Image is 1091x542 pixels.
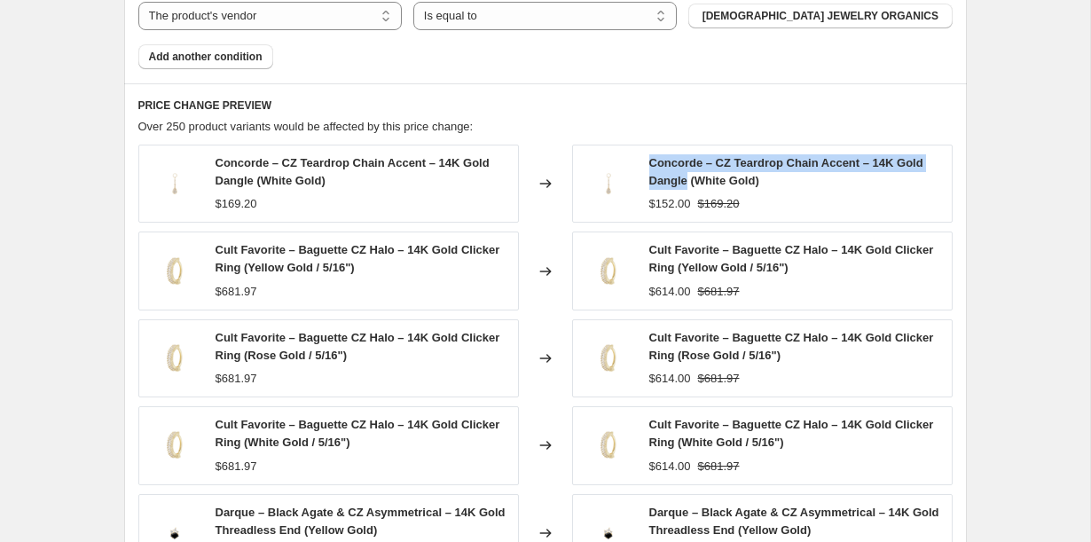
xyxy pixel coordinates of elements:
button: Add another condition [138,44,273,69]
span: Cult Favorite – Baguette CZ Halo – 14K Gold Clicker Ring (White Gold / 5/16") [649,418,934,449]
div: $614.00 [649,458,691,475]
strike: $681.97 [698,283,740,301]
span: [DEMOGRAPHIC_DATA] JEWELRY ORGANICS [702,9,938,23]
span: Concorde – CZ Teardrop Chain Accent – 14K Gold Dangle (White Gold) [216,156,490,187]
img: Concorde_CZ_Teardrop_Chain_Accent_14K_Gold_Dangle_80x.png [148,157,201,210]
img: Cult_Favorite_Baguette_CZ_Halo_14K_Gold_Clicker_Ring_80x.png [148,332,201,385]
button: [DEMOGRAPHIC_DATA] JEWELRY ORGANICS [688,4,952,28]
img: Cult_Favorite_Baguette_CZ_Halo_14K_Gold_Clicker_Ring_80x.png [582,245,635,298]
img: Concorde_CZ_Teardrop_Chain_Accent_14K_Gold_Dangle_80x.png [582,157,635,210]
img: Cult_Favorite_Baguette_CZ_Halo_14K_Gold_Clicker_Ring_80x.png [148,419,201,472]
span: Cult Favorite – Baguette CZ Halo – 14K Gold Clicker Ring (Yellow Gold / 5/16") [649,243,934,274]
span: Cult Favorite – Baguette CZ Halo – 14K Gold Clicker Ring (White Gold / 5/16") [216,418,500,449]
h6: PRICE CHANGE PREVIEW [138,98,953,113]
span: Darque – Black Agate & CZ Asymmetrical – 14K Gold Threadless End (Yellow Gold) [216,506,506,537]
div: $614.00 [649,370,691,388]
div: $152.00 [649,195,691,213]
div: $681.97 [216,283,257,301]
img: Cult_Favorite_Baguette_CZ_Halo_14K_Gold_Clicker_Ring_80x.png [148,245,201,298]
span: Concorde – CZ Teardrop Chain Accent – 14K Gold Dangle (White Gold) [649,156,923,187]
div: $169.20 [216,195,257,213]
strike: $681.97 [698,370,740,388]
div: $681.97 [216,458,257,475]
strike: $169.20 [698,195,740,213]
span: Cult Favorite – Baguette CZ Halo – 14K Gold Clicker Ring (Yellow Gold / 5/16") [216,243,500,274]
strike: $681.97 [698,458,740,475]
img: Cult_Favorite_Baguette_CZ_Halo_14K_Gold_Clicker_Ring_80x.png [582,419,635,472]
span: Over 250 product variants would be affected by this price change: [138,120,474,133]
span: Add another condition [149,50,263,64]
span: Darque – Black Agate & CZ Asymmetrical – 14K Gold Threadless End (Yellow Gold) [649,506,939,537]
span: Cult Favorite – Baguette CZ Halo – 14K Gold Clicker Ring (Rose Gold / 5/16") [649,331,934,362]
div: $681.97 [216,370,257,388]
img: Cult_Favorite_Baguette_CZ_Halo_14K_Gold_Clicker_Ring_80x.png [582,332,635,385]
span: Cult Favorite – Baguette CZ Halo – 14K Gold Clicker Ring (Rose Gold / 5/16") [216,331,500,362]
div: $614.00 [649,283,691,301]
